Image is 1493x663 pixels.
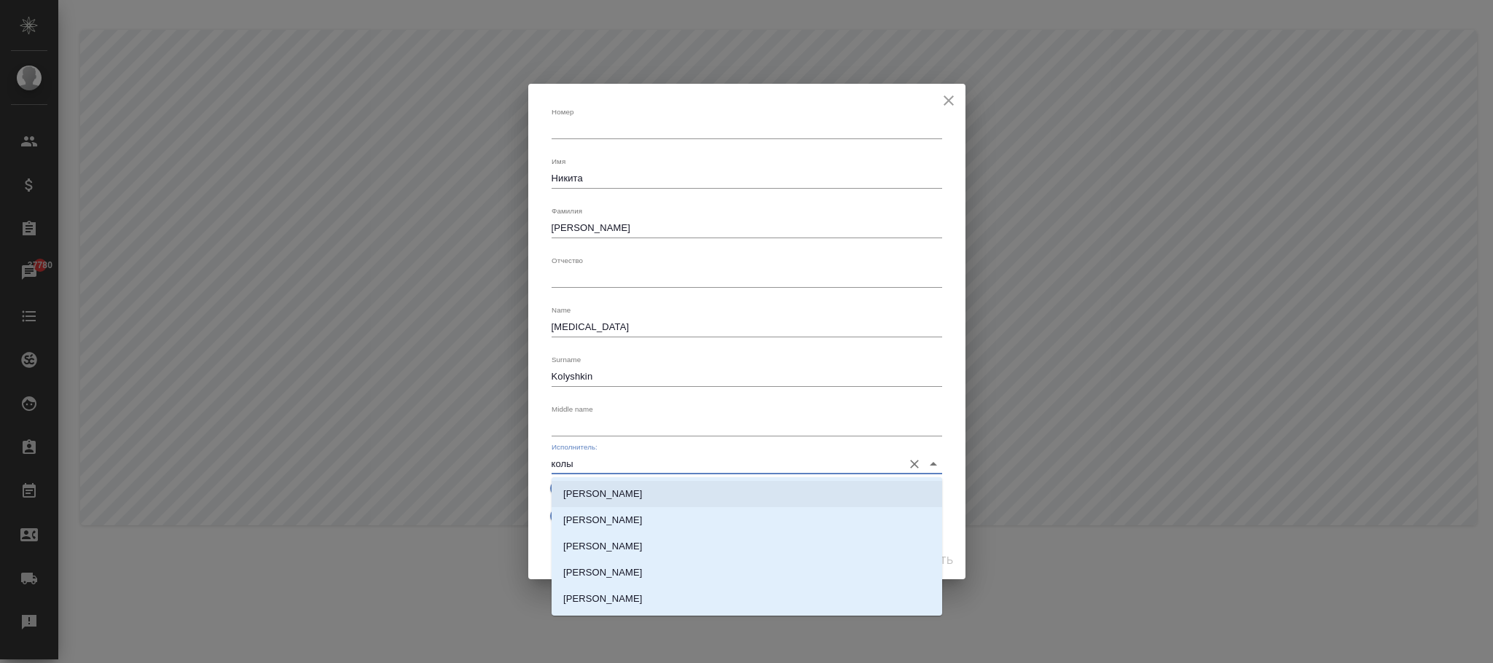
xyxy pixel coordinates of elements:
[563,565,643,580] p: [PERSON_NAME]
[563,487,643,501] p: [PERSON_NAME]
[563,592,643,606] p: [PERSON_NAME]
[552,173,942,184] textarea: Никита
[552,356,581,363] label: Surname
[938,90,960,111] button: close
[552,306,571,313] label: Name
[552,108,573,115] label: Номер
[563,513,643,527] p: [PERSON_NAME]
[904,454,925,474] button: Очистить
[552,222,942,233] textarea: [PERSON_NAME]
[552,256,583,264] label: Отчество
[552,405,593,412] label: Middle name
[563,539,643,554] p: [PERSON_NAME]
[552,207,582,214] label: Фамилия
[552,157,565,165] label: Имя
[552,371,942,382] textarea: Kolyshkin
[923,454,944,474] button: Close
[552,443,597,450] label: Исполнитель:
[552,321,942,332] textarea: [MEDICAL_DATA]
